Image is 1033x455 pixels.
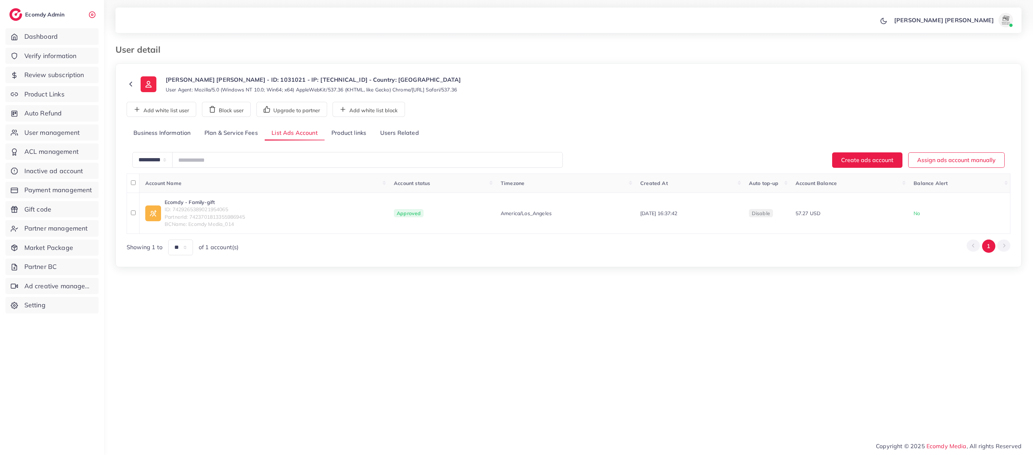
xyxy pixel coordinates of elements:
span: Verify information [24,51,77,61]
a: Payment management [5,182,99,198]
a: Users Related [373,125,425,141]
span: Account status [394,180,430,186]
span: Auto top-up [749,180,779,186]
span: America/Los_Angeles [501,210,552,217]
button: Add white list user [127,102,196,117]
span: , All rights Reserved [967,442,1022,450]
a: List Ads Account [265,125,325,141]
a: Dashboard [5,28,99,45]
h2: Ecomdy Admin [25,11,66,18]
a: ACL management [5,143,99,160]
span: Showing 1 to [127,243,162,251]
img: logo [9,8,22,21]
span: Setting [24,300,46,310]
p: [PERSON_NAME] [PERSON_NAME] - ID: 1031021 - IP: [TECHNICAL_ID] - Country: [GEOGRAPHIC_DATA] [166,75,461,84]
span: Product Links [24,90,65,99]
span: No [914,210,920,217]
a: logoEcomdy Admin [9,8,66,21]
a: Verify information [5,48,99,64]
a: Review subscription [5,67,99,83]
span: Dashboard [24,32,58,41]
img: avatar [999,13,1013,27]
a: Ad creative management [5,278,99,294]
span: Auto Refund [24,109,62,118]
span: Account Name [145,180,181,186]
button: Assign ads account manually [908,152,1005,168]
img: ic-ad-info.7fc67b75.svg [145,205,161,221]
small: User Agent: Mozilla/5.0 (Windows NT 10.0; Win64; x64) AppleWebKit/537.36 (KHTML, like Gecko) Chro... [166,86,457,93]
a: Product links [325,125,373,141]
a: Ecomdy - Family-gift [165,199,245,206]
span: Market Package [24,243,73,252]
a: Partner BC [5,259,99,275]
span: Timezone [501,180,524,186]
button: Upgrade to partner [256,102,327,117]
ul: Pagination [967,240,1010,253]
span: Balance Alert [914,180,948,186]
span: of 1 account(s) [199,243,239,251]
span: BCName: Ecomdy Media_014 [165,221,245,228]
span: Gift code [24,205,51,214]
span: Review subscription [24,70,84,80]
a: Business Information [127,125,198,141]
a: Market Package [5,240,99,256]
a: [PERSON_NAME] [PERSON_NAME]avatar [890,13,1016,27]
span: Ad creative management [24,281,93,291]
span: 57.27 USD [796,210,820,217]
span: ACL management [24,147,79,156]
a: Auto Refund [5,105,99,122]
a: Setting [5,297,99,313]
a: Gift code [5,201,99,218]
a: Ecomdy Media [926,442,967,450]
p: [PERSON_NAME] [PERSON_NAME] [894,16,994,24]
img: ic-user-info.36bf1079.svg [141,76,156,92]
span: Copyright © 2025 [876,442,1022,450]
span: disable [752,210,770,217]
button: Block user [202,102,251,117]
button: Create ads account [832,152,902,168]
a: Plan & Service Fees [198,125,265,141]
span: [DATE] 16:37:42 [640,210,677,217]
span: Account Balance [796,180,837,186]
a: Partner management [5,220,99,237]
a: User management [5,124,99,141]
a: Product Links [5,86,99,103]
a: Inactive ad account [5,163,99,179]
span: Approved [394,209,424,218]
button: Add white list block [332,102,405,117]
span: Created At [640,180,668,186]
span: Payment management [24,185,92,195]
span: Partner management [24,224,88,233]
span: PartnerId: 7423701813355986945 [165,213,245,221]
button: Go to page 1 [982,240,995,253]
span: Inactive ad account [24,166,83,176]
span: Partner BC [24,262,57,271]
span: User management [24,128,80,137]
span: ID: 7429265389021954065 [165,206,245,213]
h3: User detail [115,44,166,55]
